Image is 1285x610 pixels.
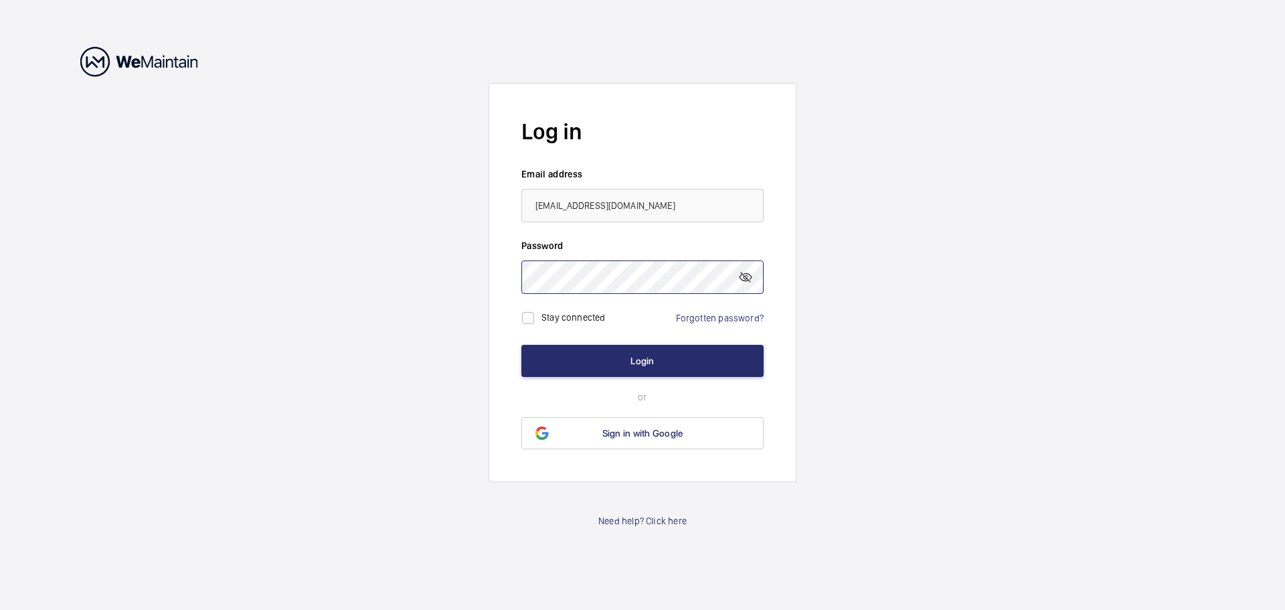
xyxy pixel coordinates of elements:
label: Stay connected [541,311,606,322]
span: Sign in with Google [602,428,683,439]
button: Login [521,345,764,377]
a: Need help? Click here [598,514,687,528]
a: Forgotten password? [676,313,764,323]
input: Your email address [521,189,764,222]
p: or [521,390,764,404]
h2: Log in [521,116,764,147]
label: Password [521,239,764,252]
label: Email address [521,167,764,181]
